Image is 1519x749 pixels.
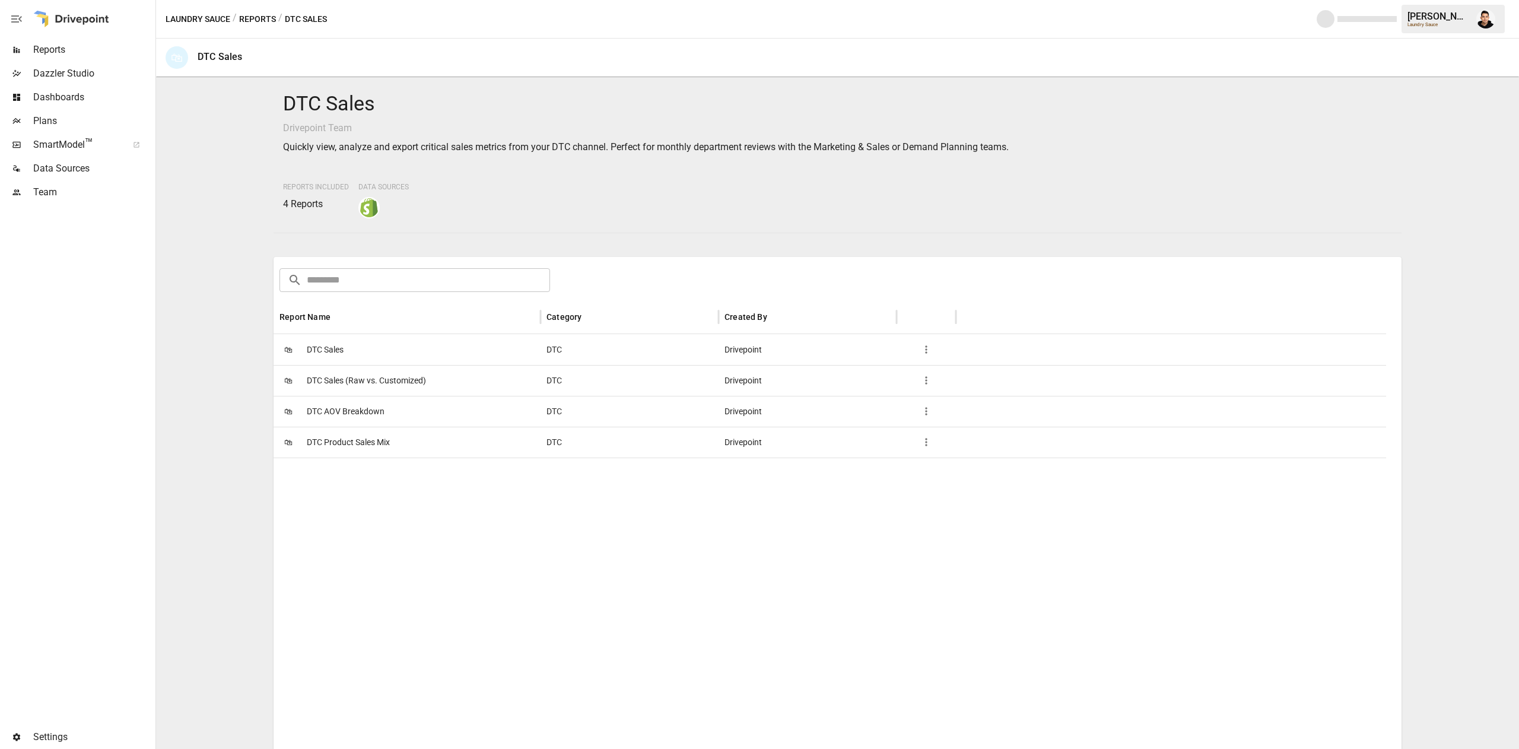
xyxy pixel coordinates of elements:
button: Sort [768,309,785,325]
div: DTC [541,365,719,396]
span: DTC Sales [307,335,344,365]
div: DTC [541,427,719,458]
div: Category [546,312,581,322]
div: Laundry Sauce [1407,22,1469,27]
div: Drivepoint [719,427,897,458]
button: Laundry Sauce [166,12,230,27]
span: 🛍 [279,341,297,358]
div: Drivepoint [719,396,897,427]
span: 🛍 [279,372,297,389]
button: Sort [332,309,348,325]
span: Reports Included [283,183,349,191]
div: DTC Sales [198,51,242,62]
h4: DTC Sales [283,91,1392,116]
div: / [233,12,237,27]
p: Drivepoint Team [283,121,1392,135]
span: SmartModel [33,138,120,152]
span: Dashboards [33,90,153,104]
span: Reports [33,43,153,57]
p: 4 Reports [283,197,349,211]
div: DTC [541,334,719,365]
div: Created By [724,312,767,322]
span: Data Sources [358,183,409,191]
div: 🛍 [166,46,188,69]
button: Francisco Sanchez [1469,2,1502,36]
span: Plans [33,114,153,128]
span: Data Sources [33,161,153,176]
span: Team [33,185,153,199]
button: Sort [583,309,599,325]
span: DTC Sales (Raw vs. Customized) [307,366,426,396]
span: 🛍 [279,433,297,451]
img: Francisco Sanchez [1476,9,1495,28]
span: 🛍 [279,402,297,420]
span: Settings [33,730,153,744]
span: DTC AOV Breakdown [307,396,384,427]
div: / [278,12,282,27]
div: [PERSON_NAME] [1407,11,1469,22]
img: shopify [360,198,379,217]
span: DTC Product Sales Mix [307,427,390,458]
span: ™ [85,136,93,151]
div: Drivepoint [719,365,897,396]
span: Dazzler Studio [33,66,153,81]
div: DTC [541,396,719,427]
div: Drivepoint [719,334,897,365]
p: Quickly view, analyze and export critical sales metrics from your DTC channel. Perfect for monthl... [283,140,1392,154]
div: Report Name [279,312,331,322]
button: Reports [239,12,276,27]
